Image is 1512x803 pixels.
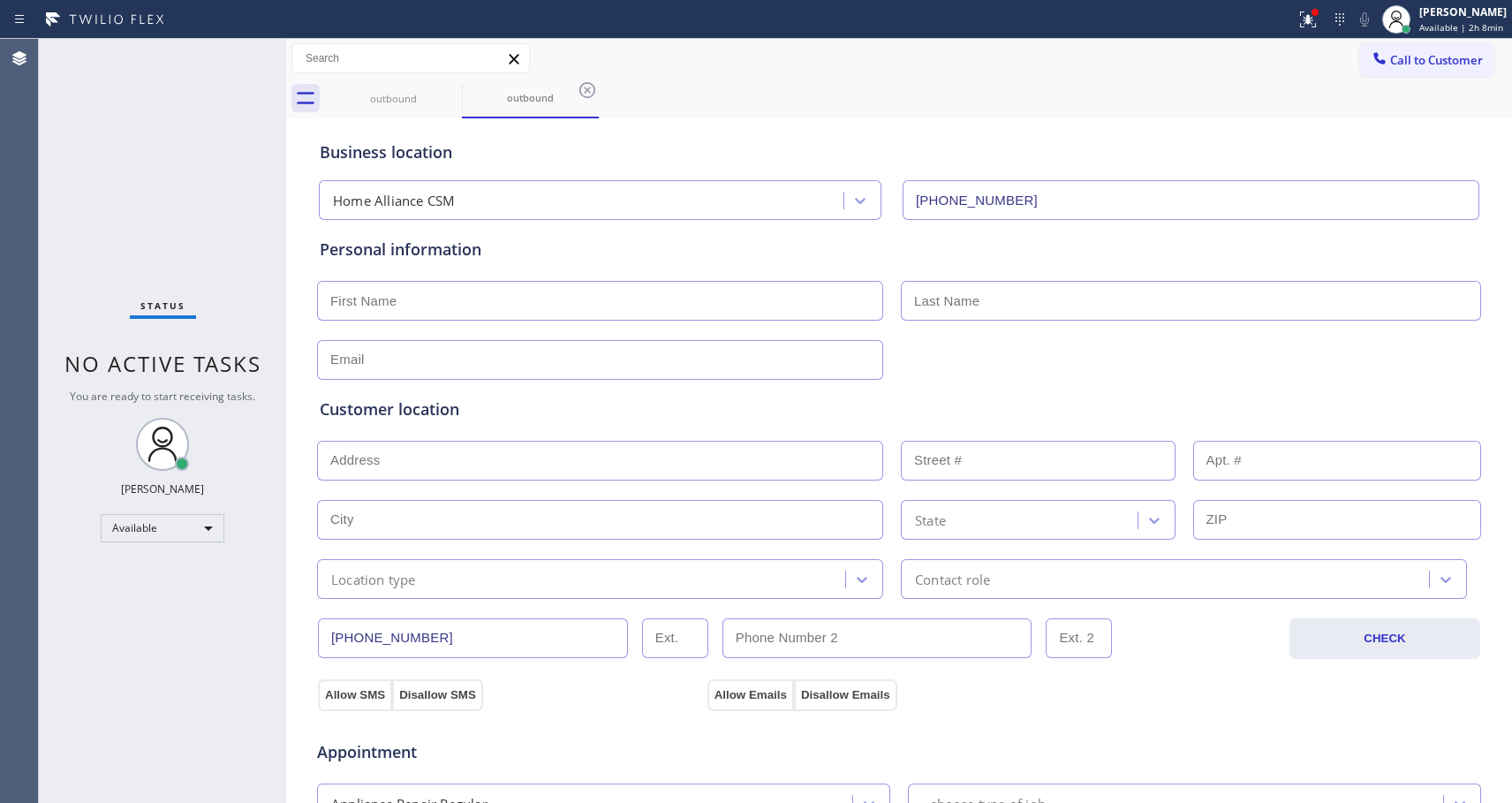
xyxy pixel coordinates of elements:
input: Email [317,340,883,380]
span: Status [140,299,185,312]
div: outbound [464,91,597,104]
input: Ext. [642,618,708,658]
button: Mute [1352,7,1377,32]
div: Location type [331,569,416,589]
div: Available [101,514,224,542]
button: CHECK [1289,618,1480,659]
span: Available | 2h 8min [1419,21,1503,34]
button: Disallow Emails [794,679,897,711]
input: ZIP [1193,500,1482,540]
input: Address [317,441,883,481]
span: Appointment [317,740,703,764]
input: Ext. 2 [1046,618,1112,658]
div: [PERSON_NAME] [1419,4,1507,19]
div: State [915,510,946,530]
span: You are ready to start receiving tasks. [70,389,255,404]
span: Call to Customer [1390,52,1483,68]
div: Home Alliance CSM [333,191,455,211]
button: Disallow SMS [392,679,483,711]
button: Call to Customer [1359,43,1494,77]
div: [PERSON_NAME] [121,481,204,496]
div: Personal information [320,238,1478,261]
input: Phone Number 2 [722,618,1032,658]
input: Search [292,44,529,72]
button: Allow Emails [707,679,794,711]
input: Phone Number [903,180,1479,220]
button: Allow SMS [318,679,392,711]
input: First Name [317,281,883,321]
div: outbound [327,92,460,105]
input: Street # [901,441,1176,481]
input: Last Name [901,281,1481,321]
div: Business location [320,140,1478,164]
div: Contact role [915,569,990,589]
input: Apt. # [1193,441,1482,481]
span: No active tasks [64,349,261,378]
input: Phone Number [318,618,628,658]
div: Customer location [320,398,1478,421]
input: City [317,500,883,540]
